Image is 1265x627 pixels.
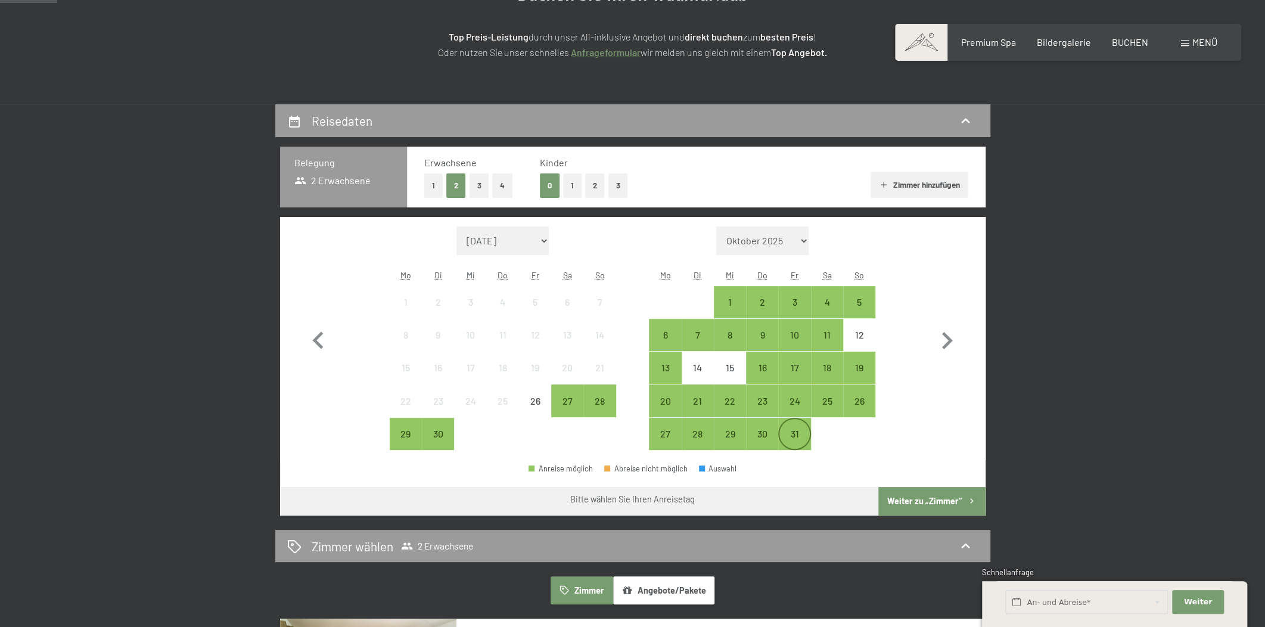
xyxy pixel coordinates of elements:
[563,270,572,280] abbr: Samstag
[757,270,767,280] abbr: Donnerstag
[487,384,519,417] div: Anreise nicht möglich
[822,270,831,280] abbr: Samstag
[791,270,798,280] abbr: Freitag
[844,363,874,393] div: 19
[843,352,875,384] div: Anreise möglich
[811,384,843,417] div: Sat Oct 25 2025
[811,384,843,417] div: Anreise möglich
[424,173,443,198] button: 1
[390,384,422,417] div: Mon Sep 22 2025
[650,429,680,459] div: 27
[423,297,453,327] div: 2
[520,297,550,327] div: 5
[683,429,713,459] div: 28
[779,396,809,426] div: 24
[778,418,810,450] div: Anreise möglich
[811,319,843,351] div: Anreise möglich
[660,270,670,280] abbr: Montag
[649,384,681,417] div: Anreise möglich
[715,330,745,360] div: 8
[454,286,486,318] div: Anreise nicht möglich
[390,286,422,318] div: Anreise nicht möglich
[424,157,477,168] span: Erwachsene
[585,396,614,426] div: 28
[649,319,681,351] div: Anreise möglich
[455,330,485,360] div: 10
[685,31,743,42] strong: direkt buchen
[778,319,810,351] div: Fri Oct 10 2025
[422,319,454,351] div: Anreise nicht möglich
[683,396,713,426] div: 21
[747,297,777,327] div: 2
[391,429,421,459] div: 29
[455,297,485,327] div: 3
[746,384,778,417] div: Thu Oct 23 2025
[746,352,778,384] div: Anreise möglich
[551,352,583,384] div: Sat Sep 20 2025
[519,352,551,384] div: Anreise nicht möglich
[1112,36,1148,48] a: BUCHEN
[714,352,746,384] div: Anreise nicht möglich
[714,384,746,417] div: Anreise möglich
[391,363,421,393] div: 15
[570,493,695,505] div: Bitte wählen Sie Ihren Anreisetag
[487,352,519,384] div: Anreise nicht möglich
[583,352,616,384] div: Sun Sep 21 2025
[455,363,485,393] div: 17
[714,352,746,384] div: Wed Oct 15 2025
[335,29,931,60] p: durch unser All-inklusive Angebot und zum ! Oder nutzen Sie unser schnelles wir melden uns gleich...
[714,286,746,318] div: Wed Oct 01 2025
[488,396,518,426] div: 25
[551,384,583,417] div: Sat Sep 27 2025
[583,352,616,384] div: Anreise nicht möglich
[779,330,809,360] div: 10
[423,363,453,393] div: 16
[540,173,560,198] button: 0
[604,465,688,473] div: Abreise nicht möglich
[871,172,968,198] button: Zimmer hinzufügen
[488,297,518,327] div: 4
[423,396,453,426] div: 23
[449,31,529,42] strong: Top Preis-Leistung
[551,286,583,318] div: Sat Sep 06 2025
[714,286,746,318] div: Anreise möglich
[585,173,605,198] button: 2
[301,226,335,451] button: Vorheriger Monat
[294,156,393,169] h3: Belegung
[714,319,746,351] div: Anreise möglich
[682,319,714,351] div: Tue Oct 07 2025
[778,319,810,351] div: Anreise möglich
[682,418,714,450] div: Tue Oct 28 2025
[811,286,843,318] div: Sat Oct 04 2025
[1172,590,1223,614] button: Weiter
[390,352,422,384] div: Mon Sep 15 2025
[746,352,778,384] div: Thu Oct 16 2025
[778,418,810,450] div: Fri Oct 31 2025
[422,384,454,417] div: Tue Sep 23 2025
[519,319,551,351] div: Anreise nicht möglich
[312,538,393,555] h2: Zimmer wählen
[422,286,454,318] div: Anreise nicht möglich
[466,270,474,280] abbr: Mittwoch
[551,576,613,604] button: Zimmer
[488,363,518,393] div: 18
[390,384,422,417] div: Anreise nicht möglich
[778,352,810,384] div: Fri Oct 17 2025
[583,384,616,417] div: Anreise möglich
[649,352,681,384] div: Anreise möglich
[422,286,454,318] div: Tue Sep 02 2025
[715,396,745,426] div: 22
[778,384,810,417] div: Fri Oct 24 2025
[583,384,616,417] div: Sun Sep 28 2025
[531,270,539,280] abbr: Freitag
[682,418,714,450] div: Anreise möglich
[649,418,681,450] div: Mon Oct 27 2025
[390,352,422,384] div: Anreise nicht möglich
[390,286,422,318] div: Mon Sep 01 2025
[650,396,680,426] div: 20
[812,363,842,393] div: 18
[529,465,593,473] div: Anreise möglich
[682,384,714,417] div: Anreise möglich
[487,319,519,351] div: Thu Sep 11 2025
